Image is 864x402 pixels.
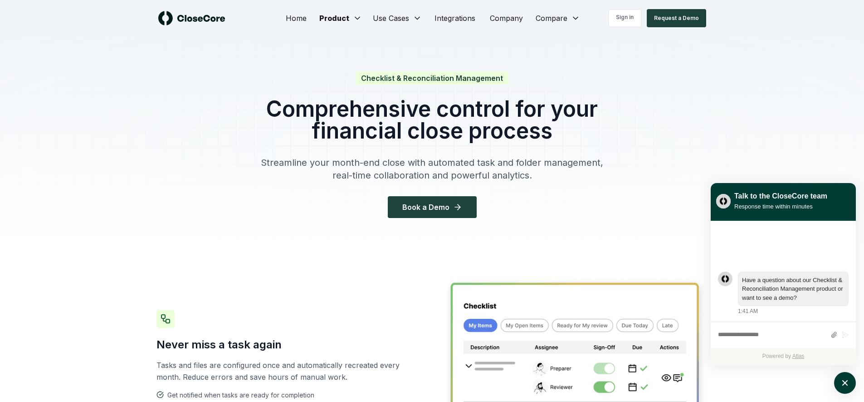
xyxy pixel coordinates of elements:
[156,359,421,383] p: Tasks and files are configured once and automatically recreated every month. Reduce errors and sa...
[738,272,849,316] div: Wednesday, August 20, 1:41 AM
[718,272,849,316] div: atlas-message
[356,72,508,84] span: Checklist & Reconciliation Management
[258,156,606,182] p: Streamline your month-end close with automated task and folder management, real-time collaboratio...
[156,337,421,352] h3: Never miss a task again
[792,353,805,359] a: Atlas
[738,272,849,307] div: atlas-message-bubble
[738,307,758,315] div: 1:41 AM
[483,9,530,27] a: Company
[388,196,477,218] button: Book a Demo
[258,98,606,142] h1: Comprehensive control for your financial close process
[278,9,314,27] a: Home
[711,221,856,365] div: atlas-ticket
[530,9,586,27] button: Compare
[734,202,827,211] div: Response time within minutes
[711,348,856,365] div: Powered by
[427,9,483,27] a: Integrations
[716,194,731,208] img: yblje5SQxOoZuw2TcITt_icon.png
[373,13,409,24] span: Use Cases
[734,191,827,202] div: Talk to the CloseCore team
[718,327,849,343] div: atlas-composer
[711,183,856,365] div: atlas-window
[158,11,225,25] img: logo
[319,13,349,24] span: Product
[314,9,367,27] button: Product
[830,331,837,339] button: Attach files by clicking or dropping files here
[718,272,732,286] div: atlas-message-author-avatar
[167,390,314,400] span: Get notified when tasks are ready for completion
[367,9,427,27] button: Use Cases
[608,9,641,27] a: Sign in
[742,276,844,303] div: atlas-message-text
[647,9,706,27] button: Request a Demo
[834,372,856,394] button: atlas-launcher
[536,13,567,24] span: Compare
